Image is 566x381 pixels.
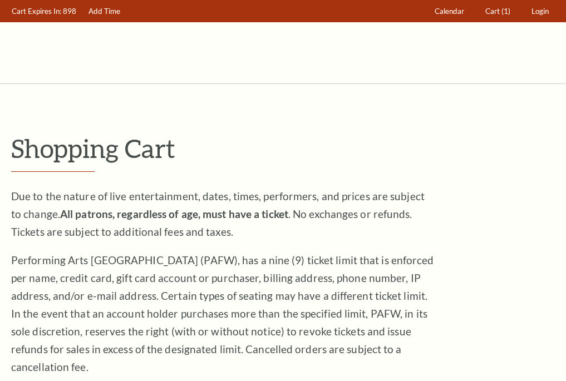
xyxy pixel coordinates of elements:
[60,207,288,220] strong: All patrons, regardless of age, must have a ticket
[501,7,510,16] span: (1)
[63,7,76,16] span: 898
[12,7,61,16] span: Cart Expires In:
[11,251,434,376] p: Performing Arts [GEOGRAPHIC_DATA] (PAFW), has a nine (9) ticket limit that is enforced per name, ...
[526,1,554,22] a: Login
[430,1,470,22] a: Calendar
[83,1,126,22] a: Add Time
[531,7,549,16] span: Login
[435,7,464,16] span: Calendar
[11,190,425,238] span: Due to the nature of live entertainment, dates, times, performers, and prices are subject to chan...
[480,1,516,22] a: Cart (1)
[485,7,500,16] span: Cart
[11,134,555,162] p: Shopping Cart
